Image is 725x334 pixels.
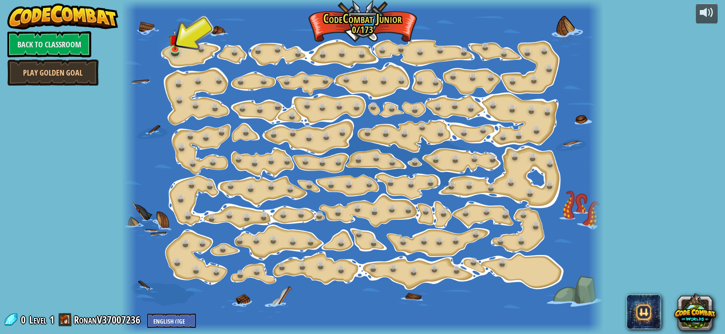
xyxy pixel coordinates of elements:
span: 1 [50,313,54,327]
span: Level [29,313,46,327]
a: Play Golden Goal [7,60,99,86]
a: Back to Classroom [7,31,91,57]
img: level-banner-unstarted.png [169,30,181,50]
a: RonanV37007236 [74,313,143,327]
button: Adjust volume [696,3,718,24]
span: 0 [21,313,28,327]
img: CodeCombat - Learn how to code by playing a game [7,3,119,30]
